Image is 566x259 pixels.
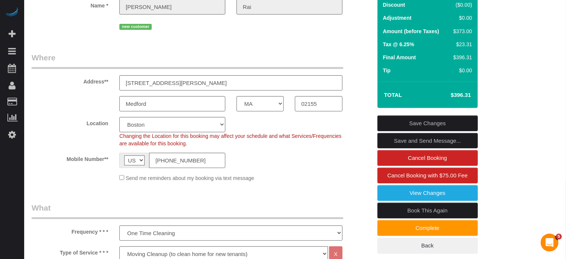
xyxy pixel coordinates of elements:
label: Type of Service * * * [26,246,114,256]
iframe: Intercom live chat [541,234,559,252]
label: Location [26,117,114,127]
a: Save Changes [377,116,478,131]
label: Final Amount [383,54,416,61]
img: Automaid Logo [4,7,19,18]
span: 5 [556,234,562,240]
a: Back [377,238,478,253]
label: Tax @ 6.25% [383,41,414,48]
div: $23.31 [450,41,472,48]
div: $0.00 [450,14,472,22]
label: Tip [383,67,391,74]
strong: Total [384,92,402,98]
span: Cancel Booking with $75.00 Fee [387,172,468,179]
label: Amount (before Taxes) [383,28,439,35]
span: Send me reminders about my booking via text message [126,175,254,181]
div: ($0.00) [450,1,472,9]
legend: Where [32,52,343,69]
a: Save and Send Message... [377,133,478,149]
span: new customer [119,24,152,30]
legend: What [32,202,343,219]
label: Mobile Number** [26,153,114,163]
label: Frequency * * * [26,225,114,236]
div: $0.00 [450,67,472,74]
div: $396.31 [450,54,472,61]
a: Cancel Booking [377,150,478,166]
a: View Changes [377,185,478,201]
span: Changing the Location for this booking may affect your schedule and what Services/Frequencies are... [119,133,341,146]
div: $373.00 [450,28,472,35]
input: Mobile Number** [149,153,225,168]
h4: $396.31 [428,92,471,98]
a: Complete [377,220,478,236]
a: Cancel Booking with $75.00 Fee [377,168,478,183]
a: Book This Again [377,203,478,218]
input: Zip Code** [295,96,342,111]
label: Adjustment [383,14,412,22]
label: Discount [383,1,405,9]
